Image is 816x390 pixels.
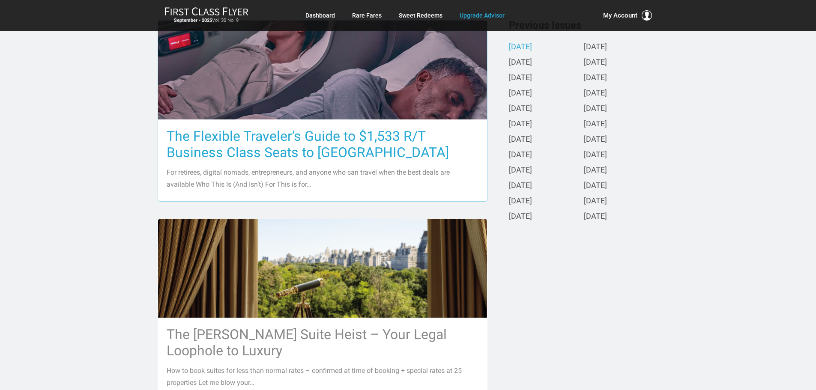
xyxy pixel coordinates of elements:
[509,151,532,160] a: [DATE]
[584,104,607,113] a: [DATE]
[164,18,248,24] small: Vol. 30 No. 9
[509,43,532,52] a: [DATE]
[584,197,607,206] a: [DATE]
[584,151,607,160] a: [DATE]
[584,43,607,52] a: [DATE]
[509,74,532,83] a: [DATE]
[164,7,248,16] img: First Class Flyer
[509,89,532,98] a: [DATE]
[509,182,532,191] a: [DATE]
[158,20,487,201] a: The Flexible Traveler’s Guide to $1,533 R/T Business Class Seats to [GEOGRAPHIC_DATA] For retiree...
[164,7,248,24] a: First Class FlyerSeptember - 2025Vol. 30 No. 9
[167,128,478,161] h3: The Flexible Traveler’s Guide to $1,533 R/T Business Class Seats to [GEOGRAPHIC_DATA]
[584,58,607,67] a: [DATE]
[584,120,607,129] a: [DATE]
[305,8,335,23] a: Dashboard
[509,197,532,206] a: [DATE]
[509,104,532,113] a: [DATE]
[509,120,532,129] a: [DATE]
[509,166,532,175] a: [DATE]
[399,8,442,23] a: Sweet Redeems
[584,135,607,144] a: [DATE]
[603,10,637,21] span: My Account
[352,8,382,23] a: Rare Fares
[460,8,505,23] a: Upgrade Advisor
[167,365,478,389] p: How to book suites for less than normal rates – confirmed at time of booking + special rates at 2...
[584,182,607,191] a: [DATE]
[584,212,607,221] a: [DATE]
[584,74,607,83] a: [DATE]
[509,212,532,221] a: [DATE]
[174,18,212,23] strong: September - 2025
[584,166,607,175] a: [DATE]
[584,89,607,98] a: [DATE]
[509,58,532,67] a: [DATE]
[167,326,478,359] h3: The [PERSON_NAME] Suite Heist – Your Legal Loophole to Luxury
[603,10,652,21] button: My Account
[509,135,532,144] a: [DATE]
[167,167,478,191] p: For retirees, digital nomads, entrepreneurs, and anyone who can travel when the best deals are av...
